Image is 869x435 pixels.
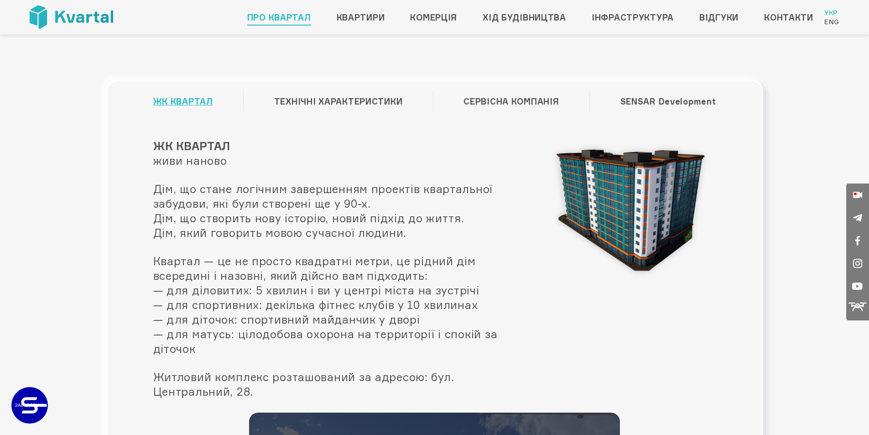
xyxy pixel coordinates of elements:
p: Житловий комплекс розташований за адресою: бул. Центральний, 28. [153,370,524,399]
p: живи наново [153,153,524,168]
p: Квартал — це не просто квадратні метри, це рідний дім всередині і назовні, який дійсно вам підход... [153,254,524,356]
a: Інфраструктура [592,10,674,25]
a: Про квартал [247,10,311,25]
a: Відгуки [699,10,739,25]
img: Kvartal [537,139,716,279]
p: Дім, що стане логічним завершенням проектів квартальної забудови, які були створені ще у 90-х. Ді... [153,182,524,240]
img: Kvartal [30,5,113,29]
a: Укр [824,8,839,17]
a: Квартири [337,10,385,25]
a: ТЕХНІЧНІ ХАРАКТЕРИСТИКИ [274,93,403,110]
a: Хід будівництва [483,10,566,25]
a: SENSAR Development [620,93,716,110]
a: Комерція [410,10,457,25]
a: ЖК КВАРТАЛ [153,93,213,110]
h2: ЖК КВАРТАЛ [153,139,524,153]
a: ЗАБУДОВНИК [11,387,48,424]
a: Eng [824,17,839,26]
a: Контакти [764,10,813,25]
a: СЕРВІСНА КОМПАНІЯ [463,93,559,110]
